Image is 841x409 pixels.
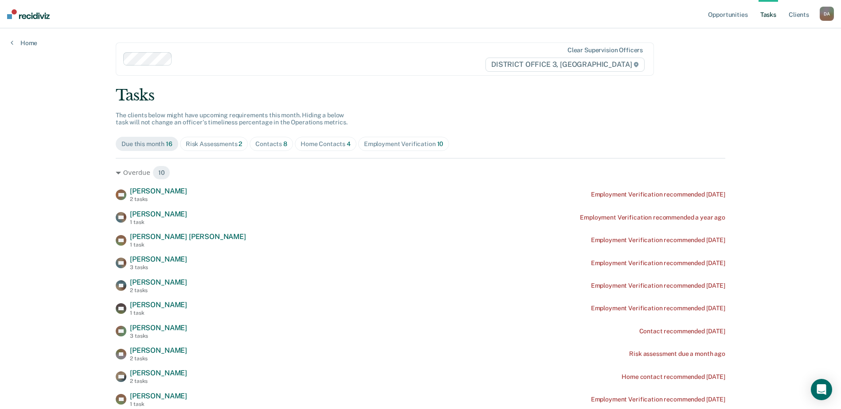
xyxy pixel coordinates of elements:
[130,278,187,286] span: [PERSON_NAME]
[116,166,725,180] div: Overdue 10
[437,140,444,147] span: 10
[639,328,725,335] div: Contact recommended [DATE]
[130,219,187,225] div: 1 task
[130,324,187,332] span: [PERSON_NAME]
[591,236,725,244] div: Employment Verification recommended [DATE]
[153,166,171,180] span: 10
[591,259,725,267] div: Employment Verification recommended [DATE]
[301,140,351,148] div: Home Contacts
[239,140,242,147] span: 2
[485,58,645,72] span: DISTRICT OFFICE 3, [GEOGRAPHIC_DATA]
[130,310,187,316] div: 1 task
[130,346,187,355] span: [PERSON_NAME]
[820,7,834,21] div: D A
[186,140,243,148] div: Risk Assessments
[364,140,443,148] div: Employment Verification
[130,232,246,241] span: [PERSON_NAME] [PERSON_NAME]
[116,86,725,104] div: Tasks
[629,350,725,358] div: Risk assessment due a month ago
[591,396,725,403] div: Employment Verification recommended [DATE]
[130,264,187,270] div: 3 tasks
[130,187,187,195] span: [PERSON_NAME]
[255,140,287,148] div: Contacts
[283,140,287,147] span: 8
[130,378,187,384] div: 2 tasks
[567,46,643,54] div: Clear supervision officers
[622,373,725,381] div: Home contact recommended [DATE]
[121,140,172,148] div: Due this month
[7,9,50,19] img: Recidiviz
[811,379,832,400] div: Open Intercom Messenger
[130,355,187,362] div: 2 tasks
[347,140,351,147] span: 4
[130,401,187,407] div: 1 task
[130,210,187,218] span: [PERSON_NAME]
[591,305,725,312] div: Employment Verification recommended [DATE]
[130,255,187,263] span: [PERSON_NAME]
[11,39,37,47] a: Home
[591,282,725,289] div: Employment Verification recommended [DATE]
[130,196,187,202] div: 2 tasks
[130,333,187,339] div: 3 tasks
[130,392,187,400] span: [PERSON_NAME]
[591,191,725,198] div: Employment Verification recommended [DATE]
[820,7,834,21] button: DA
[130,301,187,309] span: [PERSON_NAME]
[166,140,172,147] span: 16
[130,287,187,293] div: 2 tasks
[116,112,348,126] span: The clients below might have upcoming requirements this month. Hiding a below task will not chang...
[580,214,725,221] div: Employment Verification recommended a year ago
[130,242,246,248] div: 1 task
[130,369,187,377] span: [PERSON_NAME]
